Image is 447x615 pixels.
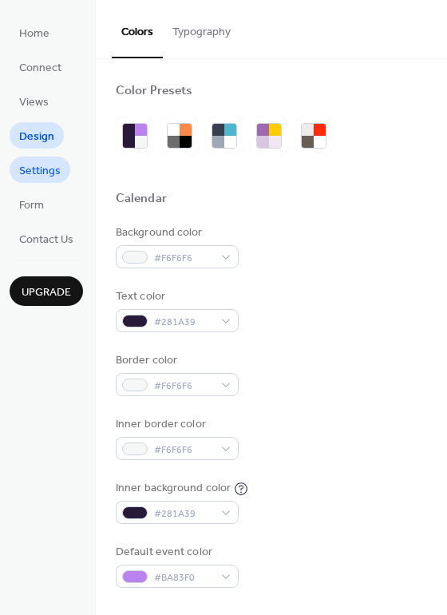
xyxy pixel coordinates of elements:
a: Design [10,122,64,149]
button: Upgrade [10,276,83,306]
span: Views [19,94,49,111]
span: Form [19,197,44,214]
span: Home [19,26,49,42]
a: Connect [10,54,71,80]
a: Contact Us [10,225,83,252]
span: #F6F6F6 [154,378,213,395]
span: Upgrade [22,284,71,301]
div: Background color [116,224,235,241]
div: Border color [116,352,235,369]
span: Settings [19,163,61,180]
span: #281A39 [154,506,213,522]
span: Design [19,129,54,145]
div: Inner background color [116,480,231,497]
div: Default event color [116,544,235,561]
a: Form [10,191,53,217]
span: #BA83F0 [154,569,213,586]
span: #281A39 [154,314,213,331]
div: Text color [116,288,235,305]
a: Views [10,88,58,114]
span: Connect [19,60,61,77]
span: #F6F6F6 [154,250,213,267]
a: Home [10,19,59,46]
span: Contact Us [19,232,73,248]
span: #F6F6F6 [154,442,213,458]
div: Color Presets [116,83,192,100]
a: Settings [10,157,70,183]
div: Inner border color [116,416,235,433]
div: Calendar [116,191,167,208]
